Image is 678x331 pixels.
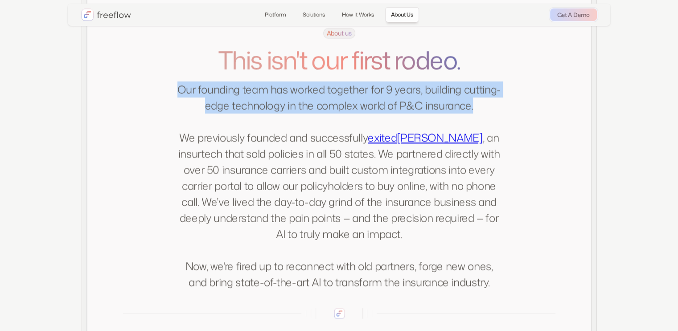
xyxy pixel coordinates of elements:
[177,82,501,290] p: Our founding team has worked together for 9 years, building cutting-edge technology in the comple...
[336,7,380,22] a: How It Works
[177,46,501,74] h1: This isn't our first rodeo.
[397,130,482,145] a: [PERSON_NAME]
[550,8,597,21] a: Get A Demo
[259,7,292,22] a: Platform
[297,7,331,22] a: Solutions
[368,130,397,145] a: exited
[81,8,131,21] a: home
[323,28,355,39] span: About us
[385,7,419,22] a: About Us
